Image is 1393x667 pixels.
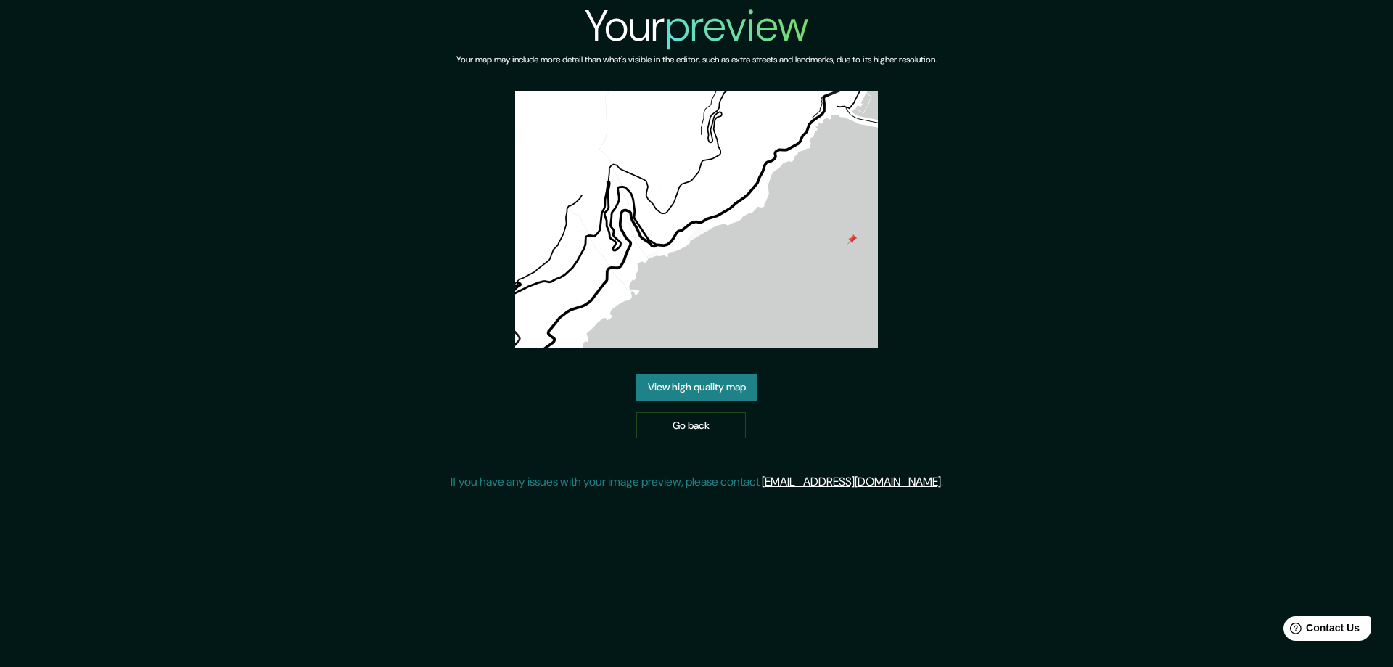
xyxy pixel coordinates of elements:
[1264,610,1377,651] iframe: Help widget launcher
[451,473,943,491] p: If you have any issues with your image preview, please contact .
[515,91,878,348] img: created-map-preview
[762,474,941,489] a: [EMAIL_ADDRESS][DOMAIN_NAME]
[636,412,746,439] a: Go back
[636,374,757,401] a: View high quality map
[456,52,937,67] h6: Your map may include more detail than what's visible in the editor, such as extra streets and lan...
